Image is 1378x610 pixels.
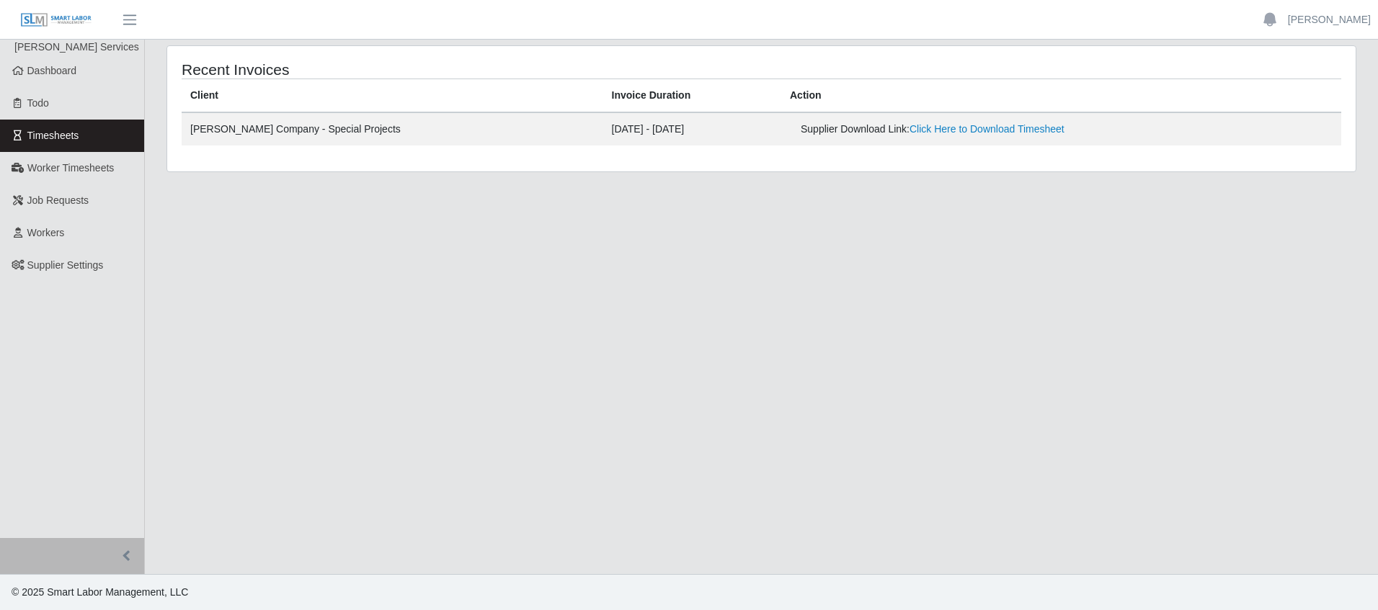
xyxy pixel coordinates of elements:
[20,12,92,28] img: SLM Logo
[27,227,65,238] span: Workers
[781,79,1341,113] th: Action
[603,112,781,145] td: [DATE] - [DATE]
[27,162,114,174] span: Worker Timesheets
[801,122,1141,137] div: Supplier Download Link:
[27,259,104,271] span: Supplier Settings
[27,65,77,76] span: Dashboard
[27,130,79,141] span: Timesheets
[1288,12,1371,27] a: [PERSON_NAME]
[12,586,188,598] span: © 2025 Smart Labor Management, LLC
[182,112,603,145] td: [PERSON_NAME] Company - Special Projects
[14,41,139,53] span: [PERSON_NAME] Services
[27,194,89,206] span: Job Requests
[603,79,781,113] th: Invoice Duration
[27,97,49,109] span: Todo
[182,60,652,79] h4: Recent Invoices
[182,79,603,113] th: Client
[910,123,1064,135] a: Click Here to Download Timesheet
